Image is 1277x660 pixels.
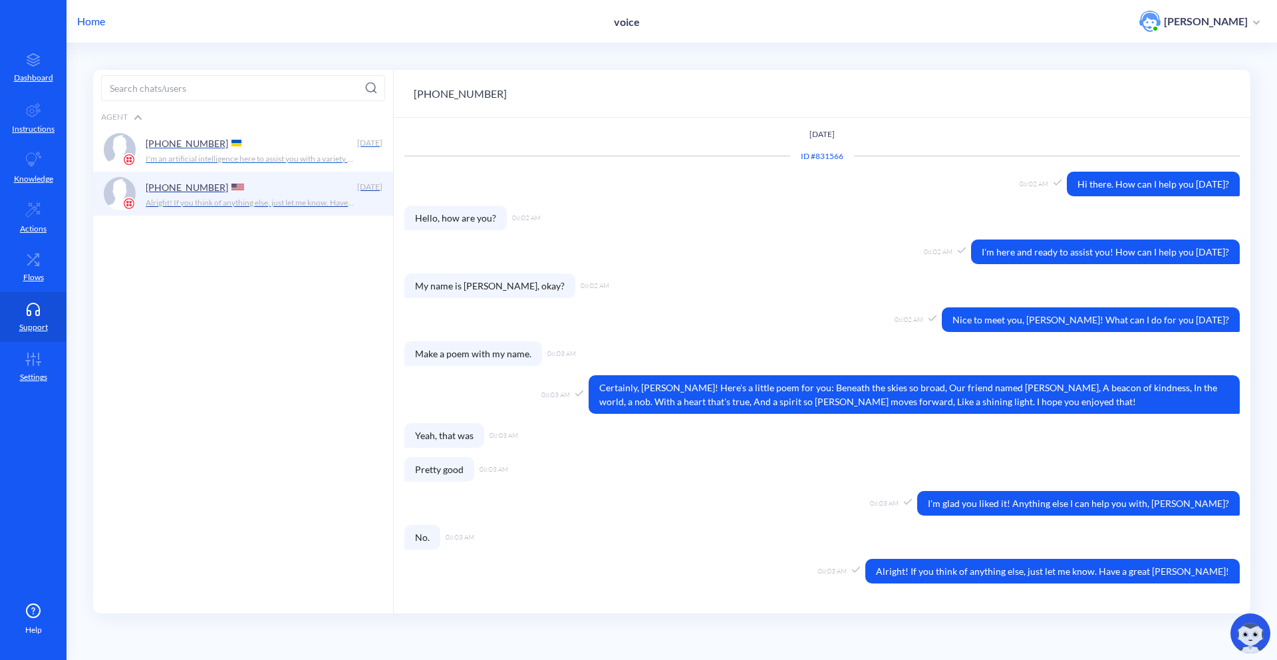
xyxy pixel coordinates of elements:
[356,181,382,193] div: [DATE]
[404,457,474,482] span: Pretty good
[146,197,355,209] p: Alright! If you think of anything else, just let me know. Have a great [PERSON_NAME]!
[20,371,47,383] p: Settings
[93,128,393,172] a: platform icon[PHONE_NUMBER] [DATE]I'm an artificial intelligence here to assist you with a variet...
[490,430,518,440] span: 08:03 AM
[446,532,474,542] span: 08:03 AM
[589,375,1240,414] span: Certainly, [PERSON_NAME]! Here's a little poem for you: Beneath the skies so broad, Our friend na...
[231,184,244,190] img: US
[818,566,847,576] span: 08:03 AM
[1067,172,1240,196] span: Hi there. How can I help you [DATE]?
[25,624,42,636] span: Help
[404,206,507,230] span: Hello, how are you?
[581,281,609,291] span: 08:02 AM
[404,423,484,448] span: Yeah, that was
[19,321,48,333] p: Support
[404,128,1240,140] p: [DATE]
[77,13,105,29] p: Home
[547,349,576,359] span: 08:03 AM
[865,559,1240,583] span: Alright! If you think of anything else, just let me know. Have a great [PERSON_NAME]!
[404,273,575,298] span: My name is [PERSON_NAME], okay?
[895,315,923,325] span: 08:02 AM
[942,307,1240,332] span: Nice to meet you, [PERSON_NAME]! What can I do for you [DATE]?
[541,390,570,400] span: 08:03 AM
[971,240,1240,264] span: I'm here and ready to assist you! How can I help you [DATE]?
[122,153,136,166] img: platform icon
[1164,14,1248,29] p: [PERSON_NAME]
[404,341,542,366] span: Make a poem with my name.
[122,197,136,210] img: platform icon
[1230,613,1270,653] img: copilot-icon.svg
[146,182,228,193] p: [PHONE_NUMBER]
[23,271,44,283] p: Flows
[480,464,508,474] span: 08:03 AM
[93,172,393,216] a: platform icon[PHONE_NUMBER] [DATE]Alright! If you think of anything else, just let me know. Have ...
[790,150,854,162] div: Conversation ID
[101,75,385,101] input: Search chats/users
[917,491,1240,516] span: I'm glad you liked it! Anything else I can help you with, [PERSON_NAME]?
[404,525,440,550] span: No.
[231,140,241,146] img: UA
[14,173,53,185] p: Knowledge
[20,223,47,235] p: Actions
[356,137,382,149] div: [DATE]
[14,72,53,84] p: Dashboard
[870,498,899,508] span: 08:03 AM
[1020,179,1048,189] span: 08:02 AM
[614,15,640,28] p: voice
[1139,11,1161,32] img: user photo
[924,247,952,257] span: 08:02 AM
[1133,9,1266,33] button: user photo[PERSON_NAME]
[146,138,228,149] p: [PHONE_NUMBER]
[93,106,393,128] div: Agent
[146,153,355,165] p: I'm an artificial intelligence here to assist you with a variety of tasks. Whether you have quest...
[512,213,541,223] span: 08:02 AM
[414,86,507,102] button: [PHONE_NUMBER]
[12,123,55,135] p: Instructions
